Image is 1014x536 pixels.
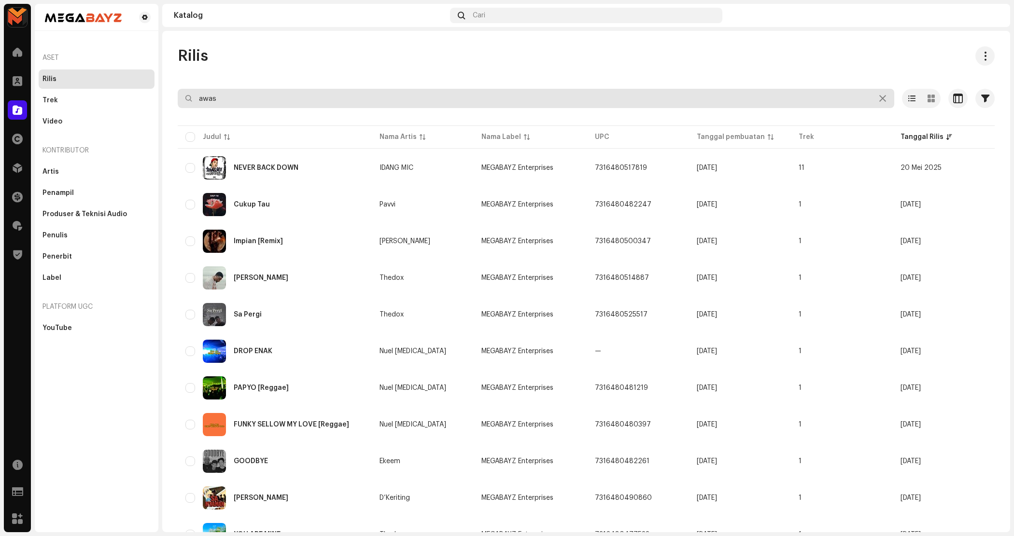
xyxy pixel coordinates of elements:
[481,132,521,142] div: Nama Label
[481,201,553,208] span: MEGABAYZ Enterprises
[203,266,226,289] img: 8d2f3992-83be-4481-b2dd-815a638fdb92
[799,275,802,281] span: 1
[697,348,717,355] span: 20 Apr 2025
[42,168,59,176] div: Artis
[234,311,262,318] div: Sa Pergi
[234,275,288,281] div: Cincin Kawin
[234,348,272,355] div: DROP ENAK
[39,46,155,69] re-a-nav-header: Aset
[380,165,413,171] div: IDANG MIC
[380,495,410,501] div: D’Keriting
[697,201,717,208] span: 21 Apr 2025
[799,238,802,245] span: 1
[799,385,802,391] span: 1
[595,238,651,245] span: 7316480500347
[595,165,647,171] span: 7316480517819
[203,376,226,399] img: 6daced56-50f2-42b0-a090-10395614a4ce
[697,421,717,428] span: 20 Apr 2025
[481,311,553,318] span: MEGABAYZ Enterprises
[380,238,430,245] div: [PERSON_NAME]
[234,201,270,208] div: Cukup Tau
[595,458,649,465] span: 7316480482261
[799,201,802,208] span: 1
[799,348,802,355] span: 1
[380,495,466,501] span: D’Keriting
[42,189,74,197] div: Penampil
[901,132,944,142] div: Tanggal Rilis
[481,275,553,281] span: MEGABAYZ Enterprises
[203,486,226,509] img: 5dc9ad33-53ea-48d1-9f2e-df415515f14b
[39,295,155,318] re-a-nav-header: Platform UGC
[234,238,283,245] div: Impian [Remix]
[203,132,221,142] div: Judul
[42,75,56,83] div: Rilis
[380,348,466,355] span: Nuel Mili
[39,162,155,181] re-m-nav-item: Artis
[42,210,127,218] div: Produser & Teknisi Audio
[901,275,921,281] span: 30 Apr 2025
[203,340,226,363] img: 9e5cfddd-3acb-40ac-8b6a-69dd26439377
[799,421,802,428] span: 1
[39,139,155,162] re-a-nav-header: Kontributor
[595,495,652,501] span: 7316480490860
[481,165,553,171] span: MEGABAYZ Enterprises
[697,132,765,142] div: Tanggal pembuatan
[595,385,648,391] span: 7316480481219
[203,230,226,253] img: 0c8d8460-558e-4656-bdb1-b7c4d6d80d5e
[380,165,466,171] span: IDANG MIC
[380,421,466,428] span: Nuel Mili
[901,165,942,171] span: 20 Mei 2025
[697,275,717,281] span: 24 Apr 2025
[595,421,651,428] span: 7316480480397
[234,495,288,501] div: Sa Nyaman
[39,69,155,89] re-m-nav-item: Rilis
[983,8,999,23] img: c80ab357-ad41-45f9-b05a-ac2c454cf3ef
[481,458,553,465] span: MEGABAYZ Enterprises
[799,458,802,465] span: 1
[39,318,155,338] re-m-nav-item: YouTube
[42,253,72,261] div: Penerbit
[481,385,553,391] span: MEGABAYZ Enterprises
[799,165,804,171] span: 11
[8,8,27,27] img: 33c9722d-ea17-4ee8-9e7d-1db241e9a290
[901,201,921,208] span: 30 Apr 2025
[380,201,395,208] div: Pavvi
[203,450,226,473] img: 92785b8e-0e27-4fe0-8190-0a0b7915f0a5
[481,348,553,355] span: MEGABAYZ Enterprises
[481,238,553,245] span: MEGABAYZ Enterprises
[697,165,717,171] span: 24 Apr 2025
[39,247,155,266] re-m-nav-item: Penerbit
[39,268,155,288] re-m-nav-item: Label
[799,495,802,501] span: 1
[380,385,466,391] span: Nuel Mili
[380,458,400,465] div: Ekeem
[380,385,446,391] div: Nuel [MEDICAL_DATA]
[901,238,921,245] span: 30 Apr 2025
[39,183,155,203] re-m-nav-item: Penampil
[42,324,72,332] div: YouTube
[595,348,601,355] span: —
[380,348,446,355] div: Nuel [MEDICAL_DATA]
[234,165,298,171] div: NEVER BACK DOWN
[380,275,466,281] span: Thedox
[380,201,466,208] span: Pavvi
[234,421,349,428] div: FUNKY SELLOW MY LOVE [Reggae]
[901,348,921,355] span: 27 Apr 2025
[481,495,553,501] span: MEGABAYZ Enterprises
[42,118,62,125] div: Video
[380,275,404,281] div: Thedox
[380,132,417,142] div: Nama Artis
[39,226,155,245] re-m-nav-item: Penulis
[901,311,921,318] span: 30 Apr 2025
[42,274,61,282] div: Label
[234,385,289,391] div: PAPYO [Reggae]
[42,96,58,104] div: Trek
[901,385,921,391] span: 27 Apr 2025
[380,238,466,245] span: Faye Sha
[697,385,717,391] span: 20 Apr 2025
[697,311,717,318] span: 25 Apr 2025
[901,495,921,501] span: 27 Apr 2025
[380,311,466,318] span: Thedox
